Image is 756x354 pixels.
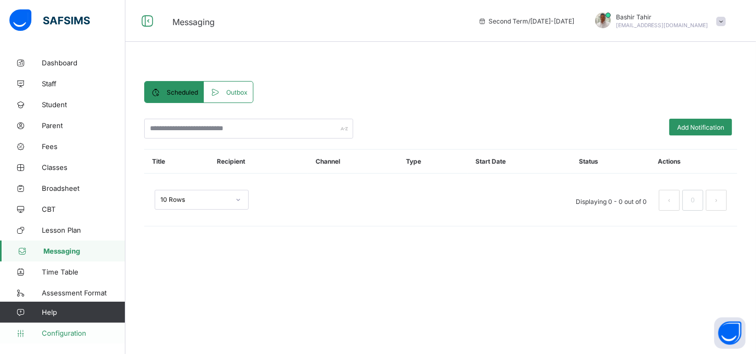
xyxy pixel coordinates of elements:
[42,268,125,276] span: Time Table
[714,317,746,349] button: Open asap
[659,190,680,211] li: 上一页
[42,226,125,234] span: Lesson Plan
[42,142,125,151] span: Fees
[706,190,727,211] li: 下一页
[42,163,125,172] span: Classes
[42,121,125,130] span: Parent
[659,190,680,211] button: prev page
[571,150,650,174] th: Status
[144,150,209,174] th: Title
[478,17,574,25] span: session/term information
[43,247,125,255] span: Messaging
[616,22,708,28] span: [EMAIL_ADDRESS][DOMAIN_NAME]
[160,196,229,204] div: 10 Rows
[42,184,125,192] span: Broadsheet
[568,190,655,211] li: Displaying 0 - 0 out of 0
[42,289,125,297] span: Assessment Format
[468,150,571,174] th: Start Date
[650,150,737,174] th: Actions
[398,150,468,174] th: Type
[209,150,308,174] th: Recipient
[308,150,398,174] th: Channel
[706,190,727,211] button: next page
[42,100,125,109] span: Student
[42,329,125,337] span: Configuration
[167,88,198,96] span: Scheduled
[172,17,215,27] span: Messaging
[42,308,125,316] span: Help
[226,88,248,96] span: Outbox
[688,193,697,207] a: 0
[42,79,125,88] span: Staff
[585,13,731,30] div: BashirTahir
[42,59,125,67] span: Dashboard
[682,190,703,211] li: 0
[616,13,708,21] span: Bashir Tahir
[42,205,125,213] span: CBT
[677,123,724,131] span: Add Notification
[9,9,90,31] img: safsims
